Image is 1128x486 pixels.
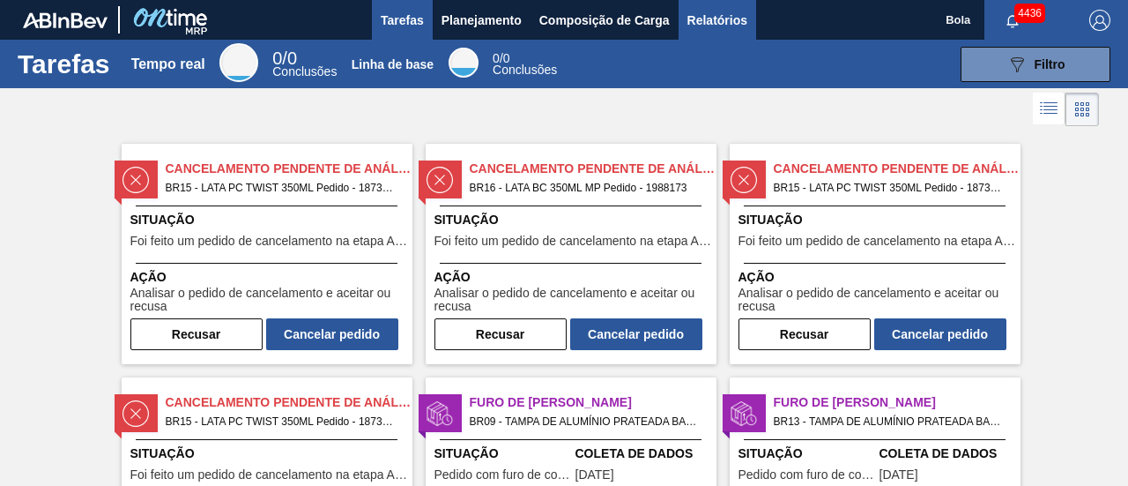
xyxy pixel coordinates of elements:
[130,318,263,350] button: Recusar
[166,160,412,178] span: Cancelamento Pendente de Análise
[470,412,702,431] span: BR09 - TAMPA DE ALUMÍNIO PRATEADA BALL CDL Pedido - 1996329
[131,56,205,71] font: Tempo real
[166,395,419,409] font: Cancelamento Pendente de Análise
[774,412,1006,431] span: BR13 - TAMPA DE ALUMÍNIO PRATEADA BALL CDL Pedido - 2011028
[166,415,400,428] font: BR15 - LATA PC TWIST 350ML Pedido - 1873064
[434,235,712,248] span: Foi feito um pedido de cancelamento na etapa Aguardando Faturamento
[879,445,1016,463] span: Coleta de Dados
[434,234,832,248] font: Foi feito um pedido de cancelamento na etapa Aguardando Faturamento
[500,51,503,65] font: /
[282,49,287,68] font: /
[738,315,1006,350] div: Completar tarefa: 29974385
[575,468,614,482] span: 04/09/2025
[166,412,398,431] span: BR15 - LATA PC TWIST 350ML Pedido - 1873064
[272,51,337,78] div: Tempo real
[731,167,757,193] img: status
[166,178,398,198] span: BR15 - LATA PC TWIST 350ML Pedido - 1873065
[961,47,1110,82] button: Filtro
[122,400,149,427] img: status
[1089,10,1110,31] img: Sair
[738,286,999,313] font: Analisar o pedido de cancelamento e aceitar ou recusa
[731,400,757,427] img: status
[434,446,499,460] font: Situação
[352,57,434,71] font: Linha de base
[503,51,510,65] font: 0
[434,318,567,350] button: Recusar
[470,415,808,428] font: BR09 - TAMPA DE ALUMÍNIO PRATEADA BALL CDL Pedido - 1996329
[493,51,500,65] font: 0
[23,12,108,28] img: TNhmsLtSVTkK8tSr43FrP2fwEKptu5GPRR3wAAAABJRU5ErkJggg==
[470,160,716,178] span: Cancelamento Pendente de Análise
[575,445,712,463] span: Coleta de Dados
[287,49,297,68] font: 0
[539,13,670,27] font: Composição de Carga
[434,213,499,227] font: Situação
[1018,7,1042,19] font: 4436
[738,270,775,284] font: Ação
[738,211,1016,229] span: Situação
[449,48,479,78] div: Linha de base
[130,270,167,284] font: Ação
[1035,57,1065,71] font: Filtro
[272,64,337,79] font: Conclusões
[892,327,988,341] font: Cancelar pedido
[738,445,875,463] span: Situação
[470,182,687,194] font: BR16 - LATA BC 350ML MP Pedido - 1988173
[774,160,1020,178] span: Cancelamento Pendente de Análise
[470,393,716,412] span: Furo de Coleta
[470,395,632,409] font: Furo de [PERSON_NAME]
[738,468,875,482] span: Pedido com furo de coleta
[476,327,524,341] font: Recusar
[434,468,571,482] span: Pedido com furo de coleta
[774,178,1006,198] span: BR15 - LATA PC TWIST 350ML Pedido - 1873066
[130,446,195,460] font: Situação
[874,318,1006,350] button: Cancelar pedido
[284,327,380,341] font: Cancelar pedido
[575,446,694,460] font: Coleta de Dados
[879,468,918,482] span: 21/08/2025
[434,467,578,482] font: Pedido com furo de coleta
[738,318,871,350] button: Recusar
[130,211,408,229] span: Situação
[738,235,1016,248] span: Foi feito um pedido de cancelamento na etapa Aguardando Faturamento
[1033,93,1065,126] div: Visão em Lista
[493,63,557,77] font: Conclusões
[219,43,258,82] div: Tempo real
[575,467,614,482] font: [DATE]
[427,167,453,193] img: status
[442,13,522,27] font: Planejamento
[470,161,723,176] font: Cancelamento Pendente de Análise
[427,400,453,427] img: status
[738,446,803,460] font: Situação
[774,161,1027,176] font: Cancelamento Pendente de Análise
[984,8,1041,33] button: Notificações
[570,318,702,350] button: Cancelar pedido
[738,213,803,227] font: Situação
[493,53,557,76] div: Linha de base
[687,13,747,27] font: Relatórios
[166,182,400,194] font: BR15 - LATA PC TWIST 350ML Pedido - 1873065
[266,318,398,350] button: Cancelar pedido
[130,235,408,248] span: Foi feito um pedido de cancelamento na etapa Aguardando Faturamento
[130,234,528,248] font: Foi feito um pedido de cancelamento na etapa Aguardando Faturamento
[130,468,408,482] span: Foi feito um pedido de cancelamento na etapa Aguardando Faturamento
[946,13,970,26] font: Bola
[130,286,391,313] font: Analisar o pedido de cancelamento e aceitar ou recusa
[381,13,424,27] font: Tarefas
[166,161,419,176] font: Cancelamento Pendente de Análise
[130,445,408,463] span: Situação
[434,286,695,313] font: Analisar o pedido de cancelamento e aceitar ou recusa
[879,467,918,482] font: [DATE]
[774,415,1112,428] font: BR13 - TAMPA DE ALUMÍNIO PRATEADA BALL CDL Pedido - 2011028
[130,467,528,482] font: Foi feito um pedido de cancelamento na etapa Aguardando Faturamento
[738,467,882,482] font: Pedido com furo de coleta
[780,327,828,341] font: Recusar
[434,445,571,463] span: Situação
[470,178,702,198] span: BR16 - LATA BC 350ML MP Pedido - 1988173
[588,327,684,341] font: Cancelar pedido
[774,393,1020,412] span: Furo de Coleta
[130,315,398,350] div: Completar tarefa: 29974339
[166,393,412,412] span: Cancelamento Pendente de Análise
[879,446,998,460] font: Coleta de Dados
[18,49,110,79] font: Tarefas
